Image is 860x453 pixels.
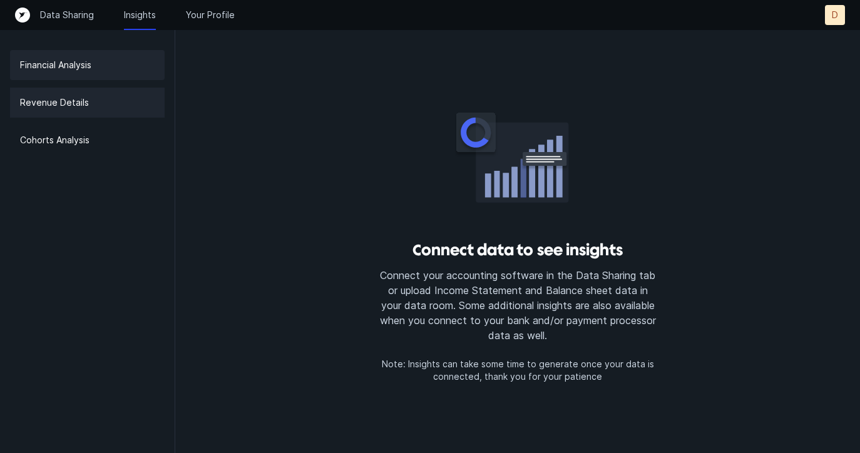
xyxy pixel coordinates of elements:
p: Revenue Details [20,95,89,110]
a: Cohorts Analysis [10,125,165,155]
h3: Connect data to see insights [377,240,658,260]
a: Your Profile [186,9,235,21]
p: Note: Insights can take some time to generate once your data is connected, thank you for your pat... [377,358,658,383]
a: Insights [124,9,156,21]
p: D [832,9,838,21]
button: D [825,5,845,25]
a: Data Sharing [40,9,94,21]
p: Cohorts Analysis [20,133,90,148]
p: Connect your accounting software in the Data Sharing tab or upload Income Statement and Balance s... [377,268,658,343]
a: Revenue Details [10,88,165,118]
p: Financial Analysis [20,58,91,73]
a: Financial Analysis [10,50,165,80]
